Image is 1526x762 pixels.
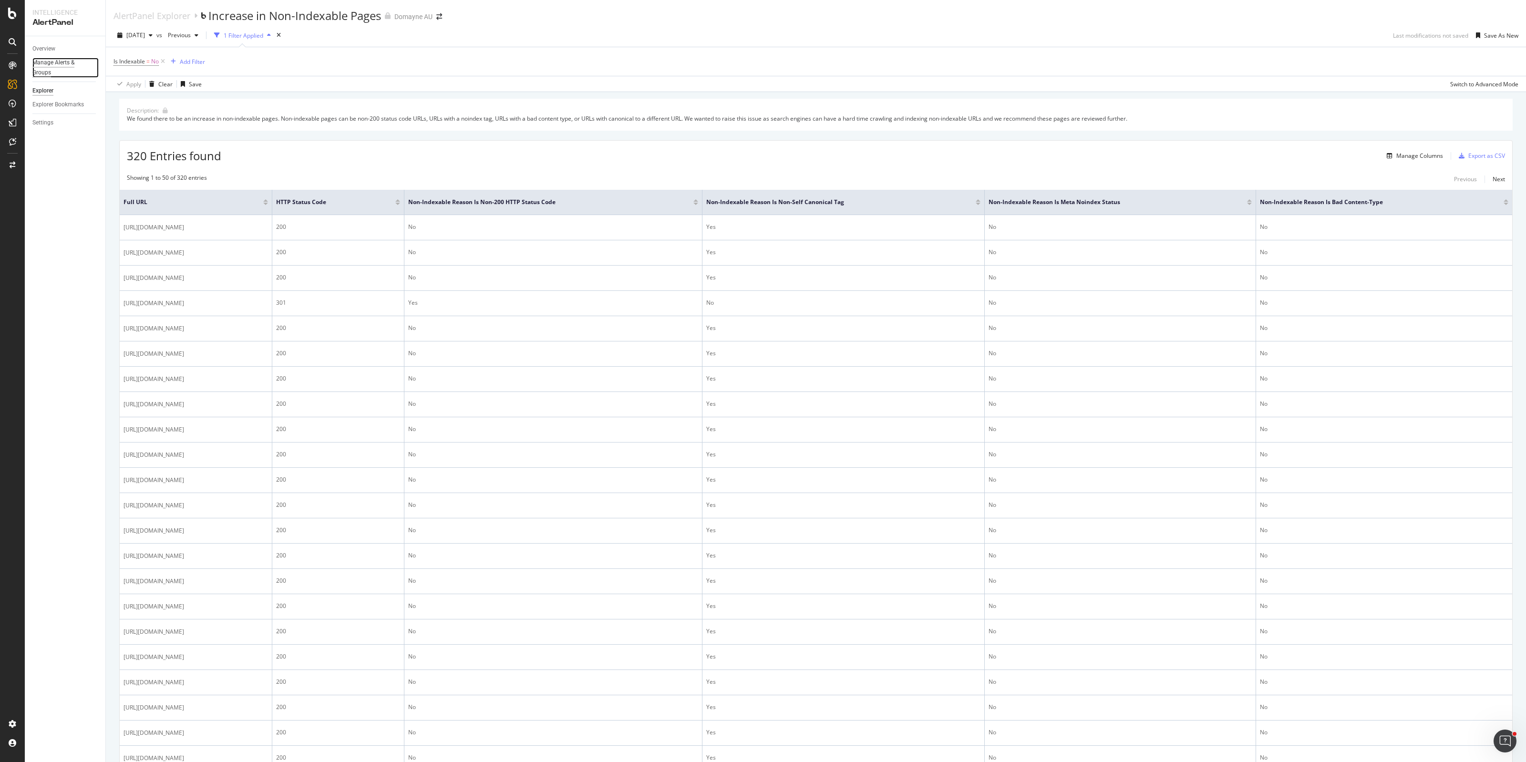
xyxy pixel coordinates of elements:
div: No [1260,349,1508,358]
div: Yes [706,501,980,509]
div: No [408,273,699,282]
div: Explorer Bookmarks [32,100,84,110]
div: No [408,475,699,484]
button: Add Filter [167,56,205,67]
div: Yes [706,678,980,686]
div: No [1260,577,1508,585]
div: No [1260,450,1508,459]
div: No [989,349,1252,358]
div: No [989,652,1252,661]
div: No [706,299,980,307]
div: No [408,501,699,509]
div: Showing 1 to 50 of 320 entries [127,174,207,185]
div: 200 [276,551,400,560]
div: 200 [276,577,400,585]
div: Explorer [32,86,53,96]
div: 200 [276,248,400,257]
span: [URL][DOMAIN_NAME] [124,400,184,409]
div: No [408,248,699,257]
div: No [1260,374,1508,383]
div: No [408,753,699,762]
div: Yes [706,450,980,459]
span: Full URL [124,198,249,206]
div: No [989,627,1252,636]
div: Increase in Non-Indexable Pages [208,8,381,24]
div: Next [1493,175,1505,183]
div: No [989,299,1252,307]
div: 200 [276,602,400,610]
span: [URL][DOMAIN_NAME] [124,299,184,308]
div: Yes [706,627,980,636]
span: [URL][DOMAIN_NAME] [124,652,184,662]
div: 200 [276,425,400,433]
div: No [989,248,1252,257]
div: 200 [276,223,400,231]
button: 1 Filter Applied [210,28,275,43]
div: No [1260,425,1508,433]
div: 1 Filter Applied [224,31,263,40]
div: Yes [408,299,699,307]
div: Switch to Advanced Mode [1450,80,1518,88]
div: No [408,627,699,636]
div: Domayne AU [394,12,433,21]
div: No [408,728,699,737]
div: Yes [706,703,980,711]
div: No [1260,652,1508,661]
div: Last modifications not saved [1393,31,1468,40]
button: Switch to Advanced Mode [1446,76,1518,92]
div: No [989,475,1252,484]
div: No [408,602,699,610]
span: vs [156,31,164,39]
span: Non-Indexable Reason is Non-Self Canonical Tag [706,198,961,206]
div: No [1260,223,1508,231]
div: AlertPanel Explorer [113,10,190,21]
div: No [408,400,699,408]
div: Settings [32,118,53,128]
div: No [989,602,1252,610]
div: No [1260,299,1508,307]
div: 200 [276,501,400,509]
div: No [989,223,1252,231]
div: No [989,678,1252,686]
a: Manage Alerts & Groups [32,58,99,78]
div: Yes [706,223,980,231]
span: 320 Entries found [127,148,221,164]
div: No [1260,753,1508,762]
span: [URL][DOMAIN_NAME] [124,349,184,359]
div: 200 [276,678,400,686]
div: Apply [126,80,141,88]
span: Non-Indexable Reason is Meta noindex Status [989,198,1233,206]
span: [URL][DOMAIN_NAME] [124,728,184,738]
div: No [1260,400,1508,408]
div: 200 [276,475,400,484]
div: No [408,678,699,686]
div: 200 [276,652,400,661]
div: Overview [32,44,55,54]
span: [URL][DOMAIN_NAME] [124,450,184,460]
span: [URL][DOMAIN_NAME] [124,475,184,485]
span: [URL][DOMAIN_NAME] [124,223,184,232]
div: No [1260,248,1508,257]
span: [URL][DOMAIN_NAME] [124,577,184,586]
div: No [989,526,1252,535]
div: No [1260,475,1508,484]
div: Yes [706,577,980,585]
div: No [1260,728,1508,737]
div: No [989,425,1252,433]
div: No [1260,627,1508,636]
div: Export as CSV [1468,152,1505,160]
div: AlertPanel [32,17,98,28]
div: 200 [276,349,400,358]
span: [URL][DOMAIN_NAME] [124,526,184,535]
div: Manage Alerts & Groups [32,58,90,78]
div: 200 [276,324,400,332]
button: Save [177,76,202,92]
div: No [1260,678,1508,686]
span: Non-Indexable Reason is Bad Content-Type [1260,198,1489,206]
div: 200 [276,728,400,737]
div: No [408,652,699,661]
div: Yes [706,273,980,282]
div: Previous [1454,175,1477,183]
span: Previous [164,31,191,39]
div: Description: [127,106,159,114]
